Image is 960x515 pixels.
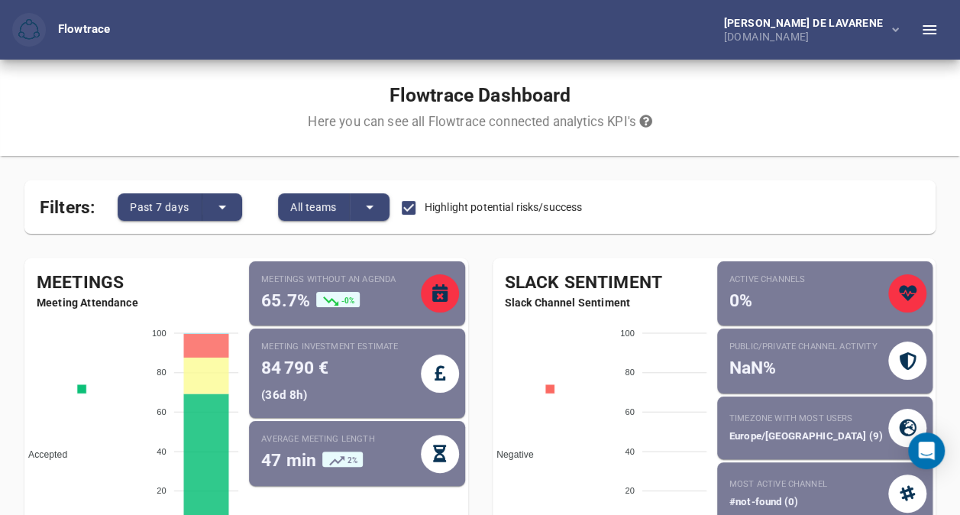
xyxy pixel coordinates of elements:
[118,193,202,221] button: Past 7 days
[261,388,307,402] span: ( 36d 8h )
[17,449,67,460] span: Accepted
[347,456,357,465] span: 2%
[625,447,635,456] tspan: 40
[58,21,110,38] div: Flowtrace
[729,413,889,425] small: Timezone with most users
[261,341,421,353] small: Meeting investment estimate
[261,450,316,471] span: 47 min
[729,341,889,353] small: Public/private Channel Activity
[908,432,945,469] div: Open Intercom Messenger
[484,449,533,460] span: Negative
[261,290,310,311] span: 65.7%
[261,358,328,378] span: 84 790 €
[261,274,421,286] small: Meetings without an agenda
[308,113,651,131] div: Here you can see all Flowtrace connected analytics KPI's
[723,18,889,28] div: [PERSON_NAME] DE LAVARENE
[729,478,889,491] small: Most active channel
[425,199,582,215] span: Highlight potential risks/success
[729,430,883,442] span: Europe/[GEOGRAPHIC_DATA] (9)
[729,290,752,311] span: 0%
[625,486,635,495] tspan: 20
[24,295,246,310] span: Meeting Attendance
[341,296,354,304] span: -0%
[278,193,350,221] button: All teams
[278,193,389,221] div: split button
[729,358,777,378] span: NaN%
[12,13,46,47] button: Flowtrace
[620,329,635,338] tspan: 100
[723,28,889,42] div: [DOMAIN_NAME]
[157,368,166,377] tspan: 80
[729,274,889,286] small: Active Channels
[157,447,166,456] tspan: 40
[699,13,911,47] button: [PERSON_NAME] DE LAVARENE[DOMAIN_NAME]
[40,188,95,221] span: Filters:
[130,198,189,216] span: Past 7 days
[24,270,246,296] div: Meetings
[152,329,166,338] tspan: 100
[290,198,337,216] span: All teams
[118,193,241,221] div: split button
[157,407,166,416] tspan: 60
[729,496,798,507] span: #not-found (0)
[261,433,421,445] small: Average meeting length
[308,84,651,107] h1: Flowtrace Dashboard
[157,486,166,495] tspan: 20
[911,11,948,48] button: Toggle Sidebar
[492,295,713,310] span: Slack Channel Sentiment
[625,368,635,377] tspan: 80
[18,19,40,40] img: Flowtrace
[492,270,713,296] div: Slack Sentiment
[625,407,635,416] tspan: 60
